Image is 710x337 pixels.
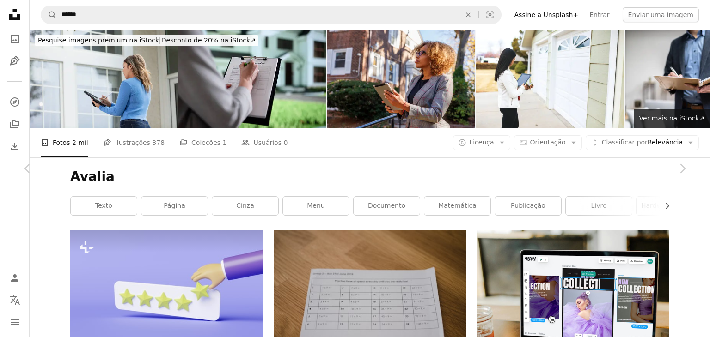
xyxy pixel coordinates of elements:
a: Ilustrações 378 [103,128,165,157]
img: Avaliadora de imóveis femininos, examinando a casa em Queens, Nova York. [327,30,475,128]
a: publicação [495,197,561,215]
a: Ver mais na iStock↗ [634,109,710,128]
a: Ilustrações [6,52,24,70]
button: Pesquise na Unsplash [41,6,57,24]
button: Menu [6,313,24,331]
a: cinza [212,197,278,215]
span: 1 [223,138,227,148]
a: documento [354,197,420,215]
button: Licença [453,135,510,150]
a: Texto [71,197,137,215]
a: Usuários 0 [241,128,288,157]
a: menu [283,197,349,215]
button: Pesquisa visual [479,6,501,24]
a: Coleções [6,115,24,133]
button: Enviar uma imagem [623,7,699,22]
a: página [141,197,208,215]
img: Avaliadora imobiliária feminina usando tablet fora da casa [30,30,177,128]
button: Idioma [6,291,24,309]
span: 0 [283,138,288,148]
button: Orientação [514,135,582,150]
a: Entrar / Cadastrar-se [6,269,24,287]
span: 378 [152,138,165,148]
div: Desconto de 20% na iStock ↗ [35,35,258,46]
span: Classificar por [602,138,648,146]
img: Avaliador fêmea millennial do adulto novo que mede características home e avalia o valor em Color... [476,30,624,128]
span: Relevância [602,138,683,147]
a: matemática [424,197,490,215]
form: Pesquise conteúdo visual em todo o site [41,6,502,24]
a: papel branco da impressora na superfície de madeira marrom [274,298,466,307]
a: Hardware do computador [637,197,703,215]
img: O agente imobiliário profissional está avaliando uma propriedade [178,30,326,128]
span: Licença [469,138,494,146]
span: Pesquise imagens premium na iStock | [38,36,161,44]
span: Ver mais na iStock ↗ [639,114,704,122]
a: Pesquise imagens premium na iStock|Desconto de 20% na iStock↗ [30,30,264,52]
a: Uma mão alcançando cinco estrelas em um quadro branco [70,280,263,289]
a: Coleções 1 [179,128,226,157]
a: Próximo [655,124,710,213]
button: Classificar porRelevância [586,135,699,150]
a: Fotos [6,30,24,48]
button: Limpar [458,6,478,24]
a: Assine a Unsplash+ [509,7,584,22]
a: Explorar [6,93,24,111]
a: livro [566,197,632,215]
h1: Avalia [70,168,669,185]
span: Orientação [530,138,566,146]
a: Entrar [584,7,615,22]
